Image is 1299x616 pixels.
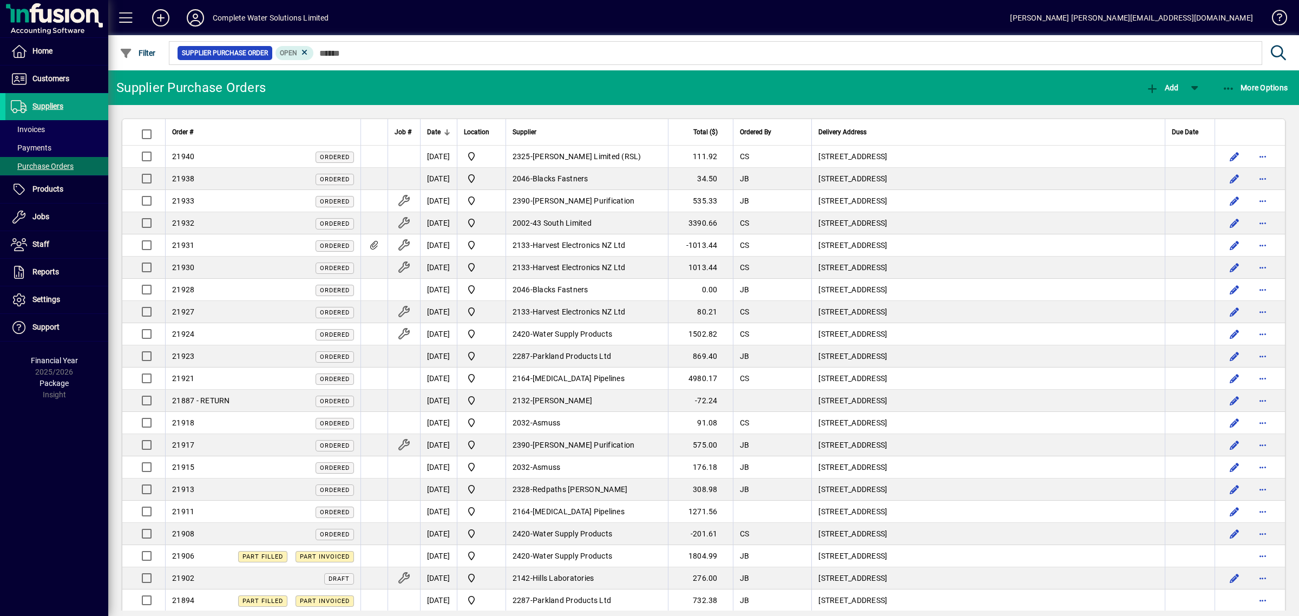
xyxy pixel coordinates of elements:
[5,286,108,313] a: Settings
[513,463,530,471] span: 2032
[420,589,457,612] td: [DATE]
[668,168,733,190] td: 34.50
[5,139,108,157] a: Payments
[427,126,450,138] div: Date
[668,212,733,234] td: 3390.66
[506,390,668,412] td: -
[32,102,63,110] span: Suppliers
[172,374,194,383] span: 21921
[464,416,499,429] span: Motueka
[464,239,499,252] span: Motueka
[740,263,750,272] span: CS
[11,162,74,171] span: Purchase Orders
[1254,214,1271,232] button: More options
[427,126,441,138] span: Date
[533,529,612,538] span: Water Supply Products
[740,241,750,250] span: CS
[172,196,194,205] span: 21933
[420,345,457,368] td: [DATE]
[506,146,668,168] td: -
[172,418,194,427] span: 21918
[1254,547,1271,565] button: More options
[420,234,457,257] td: [DATE]
[740,485,750,494] span: JB
[506,567,668,589] td: -
[172,552,194,560] span: 21906
[533,507,625,516] span: [MEDICAL_DATA] Pipelines
[1172,126,1198,138] span: Due Date
[513,219,530,227] span: 2002
[172,352,194,361] span: 21923
[420,146,457,168] td: [DATE]
[1226,170,1243,187] button: Edit
[513,126,661,138] div: Supplier
[1226,458,1243,476] button: Edit
[811,545,1165,567] td: [STREET_ADDRESS]
[506,168,668,190] td: -
[320,331,350,338] span: Ordered
[533,330,612,338] span: Water Supply Products
[172,330,194,338] span: 21924
[740,352,750,361] span: JB
[5,38,108,65] a: Home
[513,330,530,338] span: 2420
[464,572,499,585] span: Motueka
[464,305,499,318] span: Motueka
[811,412,1165,434] td: [STREET_ADDRESS]
[533,152,641,161] span: [PERSON_NAME] Limited (RSL)
[420,190,457,212] td: [DATE]
[740,552,750,560] span: JB
[513,396,530,405] span: 2132
[11,125,45,134] span: Invoices
[740,374,750,383] span: CS
[740,463,750,471] span: JB
[533,574,594,582] span: Hills Laboratories
[513,152,530,161] span: 2325
[172,126,354,138] div: Order #
[420,279,457,301] td: [DATE]
[172,463,194,471] span: 21915
[116,79,266,96] div: Supplier Purchase Orders
[172,126,193,138] span: Order #
[811,434,1165,456] td: [STREET_ADDRESS]
[513,174,530,183] span: 2046
[1254,325,1271,343] button: More options
[32,323,60,331] span: Support
[32,74,69,83] span: Customers
[172,174,194,183] span: 21938
[420,168,457,190] td: [DATE]
[464,549,499,562] span: Motueka
[420,368,457,390] td: [DATE]
[275,46,314,60] mat-chip: Completion Status: Open
[506,368,668,390] td: -
[32,47,53,55] span: Home
[811,456,1165,479] td: [STREET_ADDRESS]
[533,241,626,250] span: Harvest Electronics NZ Ltd
[320,464,350,471] span: Ordered
[1226,414,1243,431] button: Edit
[320,442,350,449] span: Ordered
[740,152,750,161] span: CS
[668,279,733,301] td: 0.00
[513,441,530,449] span: 2390
[668,234,733,257] td: -1013.44
[143,8,178,28] button: Add
[1226,348,1243,365] button: Edit
[506,589,668,612] td: -
[1254,392,1271,409] button: More options
[320,154,350,161] span: Ordered
[5,157,108,175] a: Purchase Orders
[513,507,530,516] span: 2164
[1226,569,1243,587] button: Edit
[1254,348,1271,365] button: More options
[811,345,1165,368] td: [STREET_ADDRESS]
[420,390,457,412] td: [DATE]
[31,356,78,365] span: Financial Year
[811,257,1165,279] td: [STREET_ADDRESS]
[1226,148,1243,165] button: Edit
[172,219,194,227] span: 21932
[1254,569,1271,587] button: More options
[1254,481,1271,498] button: More options
[513,574,530,582] span: 2142
[464,261,499,274] span: Motueka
